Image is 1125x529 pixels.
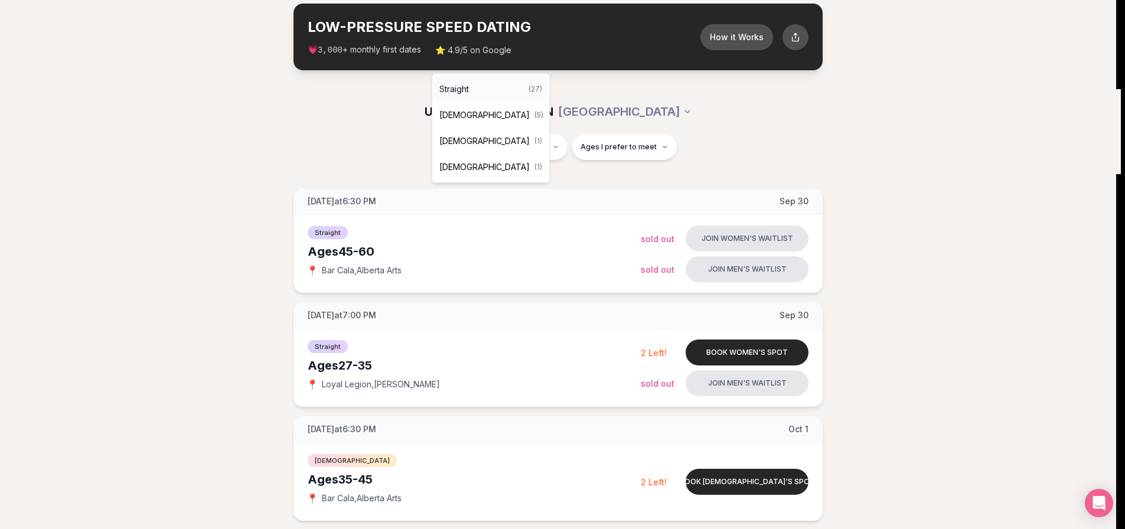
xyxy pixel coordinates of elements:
[439,109,530,121] span: [DEMOGRAPHIC_DATA]
[439,135,530,147] span: [DEMOGRAPHIC_DATA]
[534,162,542,172] span: ( 1 )
[439,161,530,173] span: [DEMOGRAPHIC_DATA]
[534,110,543,120] span: ( 5 )
[534,136,542,146] span: ( 1 )
[529,84,542,94] span: ( 27 )
[439,83,469,95] span: Straight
